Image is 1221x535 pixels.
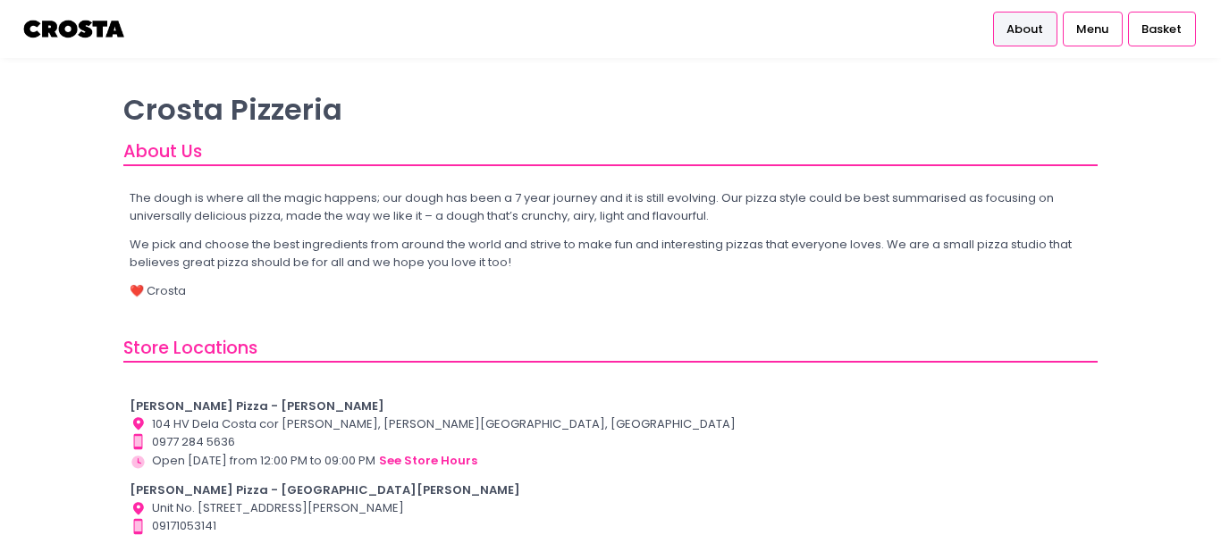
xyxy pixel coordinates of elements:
[993,12,1057,46] a: About
[1063,12,1123,46] a: Menu
[130,282,1092,300] p: ❤️ Crosta
[130,189,1092,224] p: The dough is where all the magic happens; our dough has been a 7 year journey and it is still evo...
[123,92,1098,127] p: Crosta Pizzeria
[130,517,1092,535] div: 09171053141
[130,481,520,498] b: [PERSON_NAME] Pizza - [GEOGRAPHIC_DATA][PERSON_NAME]
[130,397,384,414] b: [PERSON_NAME] Pizza - [PERSON_NAME]
[1141,21,1182,38] span: Basket
[130,236,1092,271] p: We pick and choose the best ingredients from around the world and strive to make fun and interest...
[1076,21,1108,38] span: Menu
[123,335,1098,363] div: Store Locations
[130,499,1092,517] div: Unit No. [STREET_ADDRESS][PERSON_NAME]
[378,451,478,471] button: see store hours
[130,433,1092,451] div: 0977 284 5636
[130,415,1092,433] div: 104 HV Dela Costa cor [PERSON_NAME], [PERSON_NAME][GEOGRAPHIC_DATA], [GEOGRAPHIC_DATA]
[1006,21,1043,38] span: About
[130,451,1092,471] div: Open [DATE] from 12:00 PM to 09:00 PM
[123,138,1098,166] div: About Us
[22,13,127,45] img: logo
